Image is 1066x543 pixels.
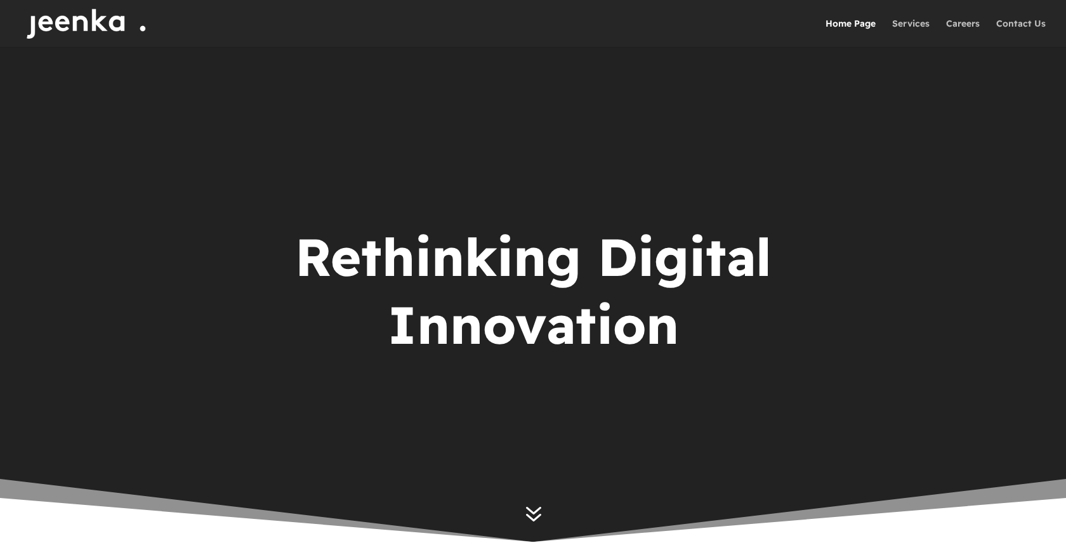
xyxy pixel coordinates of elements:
[518,498,549,529] span: 7
[892,19,930,47] a: Services
[996,19,1046,47] a: Contact Us
[826,19,876,47] a: Home Page
[286,223,780,365] h1: Rethinking Digital Innovation
[518,498,549,530] a: 7
[946,19,980,47] a: Careers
